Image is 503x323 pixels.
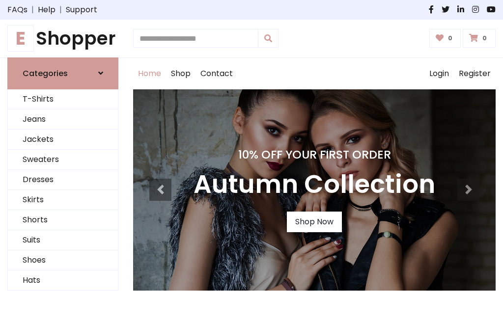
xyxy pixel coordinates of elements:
a: Dresses [8,170,118,190]
a: Shoes [8,250,118,270]
a: Login [424,58,454,89]
h4: 10% Off Your First Order [194,148,435,161]
span: E [7,25,34,52]
a: Home [133,58,166,89]
span: 0 [446,34,455,43]
a: Categories [7,57,118,89]
span: | [28,4,38,16]
h6: Categories [23,69,68,78]
h1: Shopper [7,27,118,50]
a: Register [454,58,496,89]
a: 0 [463,29,496,48]
a: 0 [429,29,461,48]
a: Shop [166,58,196,89]
a: Contact [196,58,238,89]
a: FAQs [7,4,28,16]
a: Suits [8,230,118,250]
a: T-Shirts [8,89,118,109]
a: Jeans [8,109,118,130]
a: Support [66,4,97,16]
a: Skirts [8,190,118,210]
a: Hats [8,270,118,291]
a: Help [38,4,56,16]
a: Shop Now [287,212,342,232]
h3: Autumn Collection [194,169,435,200]
a: EShopper [7,27,118,50]
a: Jackets [8,130,118,150]
a: Sweaters [8,150,118,170]
span: 0 [480,34,489,43]
span: | [56,4,66,16]
a: Shorts [8,210,118,230]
